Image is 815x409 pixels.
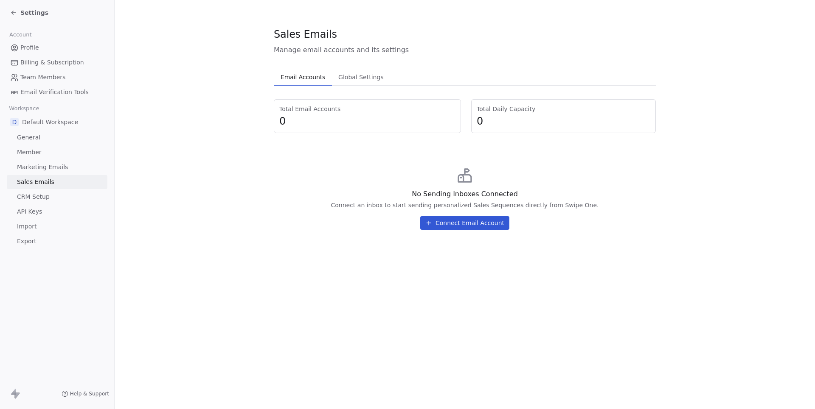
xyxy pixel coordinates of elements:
span: Sales Emails [274,28,337,41]
span: Import [17,222,37,231]
span: Profile [20,43,39,52]
a: Billing & Subscription [7,56,107,70]
a: Profile [7,41,107,55]
div: No Sending Inboxes Connected [412,189,518,199]
a: Sales Emails [7,175,107,189]
span: Total Daily Capacity [477,105,650,113]
span: Email Verification Tools [20,88,89,97]
span: D [10,118,19,126]
span: Help & Support [70,390,109,397]
span: Sales Emails [17,178,54,186]
span: Default Workspace [22,118,78,126]
span: Account [6,28,35,41]
a: Member [7,145,107,159]
a: API Keys [7,205,107,219]
span: Team Members [20,73,65,82]
a: Help & Support [62,390,109,397]
span: Export [17,237,37,246]
span: CRM Setup [17,192,50,201]
a: Settings [10,8,48,17]
span: Billing & Subscription [20,58,84,67]
a: Marketing Emails [7,160,107,174]
span: Member [17,148,42,157]
span: Global Settings [335,71,387,83]
a: Export [7,234,107,248]
span: Settings [20,8,48,17]
span: General [17,133,40,142]
a: Team Members [7,70,107,84]
div: Connect an inbox to start sending personalized Sales Sequences directly from Swipe One. [331,201,599,209]
span: Manage email accounts and its settings [274,45,656,55]
button: Connect Email Account [420,216,509,230]
a: Email Verification Tools [7,85,107,99]
span: 0 [477,115,650,128]
span: Total Email Accounts [279,105,455,113]
span: API Keys [17,207,42,216]
span: Email Accounts [277,71,329,83]
a: CRM Setup [7,190,107,204]
a: Import [7,220,107,234]
span: Marketing Emails [17,163,68,172]
a: General [7,131,107,145]
span: Workspace [6,102,43,115]
span: 0 [279,115,455,128]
